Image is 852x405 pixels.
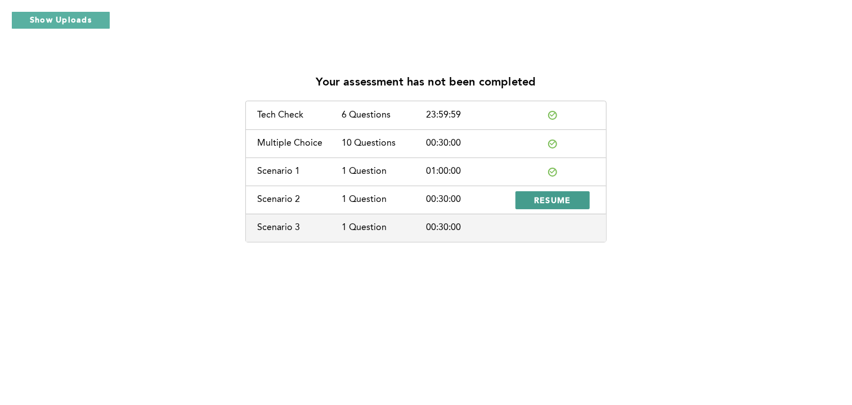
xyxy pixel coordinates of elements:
[426,195,510,205] div: 00:30:00
[257,223,342,233] div: Scenario 3
[426,223,510,233] div: 00:30:00
[342,166,426,177] div: 1 Question
[257,166,342,177] div: Scenario 1
[515,191,590,209] button: RESUME
[316,76,536,89] p: Your assessment has not been completed
[342,138,426,148] div: 10 Questions
[342,110,426,120] div: 6 Questions
[426,166,510,177] div: 01:00:00
[342,195,426,205] div: 1 Question
[11,11,110,29] button: Show Uploads
[257,195,342,205] div: Scenario 2
[534,195,571,205] span: RESUME
[342,223,426,233] div: 1 Question
[257,110,342,120] div: Tech Check
[257,138,342,148] div: Multiple Choice
[426,138,510,148] div: 00:30:00
[426,110,510,120] div: 23:59:59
